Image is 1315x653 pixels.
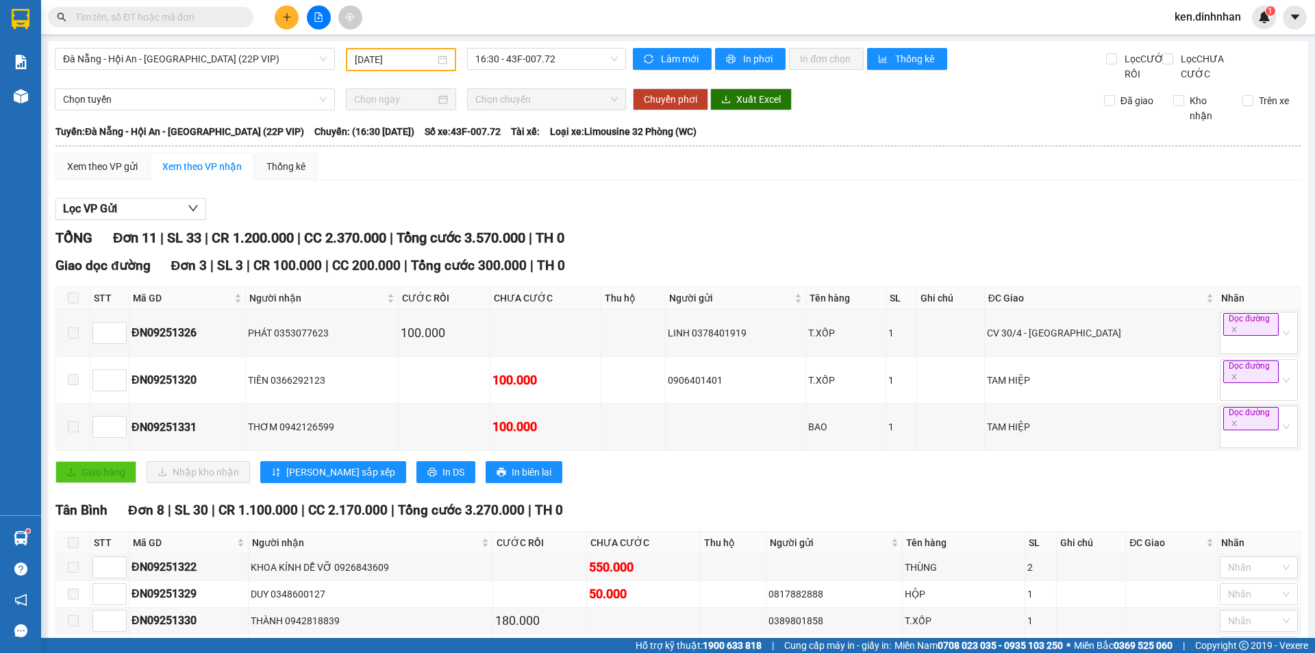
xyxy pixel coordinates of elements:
[314,12,323,22] span: file-add
[1115,93,1159,108] span: Đã giao
[390,230,393,246] span: |
[168,502,171,518] span: |
[129,608,249,634] td: ĐN09251330
[1027,613,1054,628] div: 1
[167,230,201,246] span: SL 33
[442,465,464,480] span: In DS
[131,612,246,629] div: ĐN09251330
[895,51,936,66] span: Thống kê
[903,532,1026,554] th: Tên hàng
[726,54,738,65] span: printer
[14,593,27,606] span: notification
[1221,291,1297,306] div: Nhãn
[26,529,30,533] sup: 1
[249,291,384,306] span: Người nhận
[1184,93,1232,123] span: Kho nhận
[550,124,697,139] span: Loại xe: Limousine 32 Phòng (WC)
[188,203,199,214] span: down
[1266,6,1275,16] sup: 1
[427,467,437,478] span: printer
[1231,420,1238,427] span: close
[175,502,208,518] span: SL 30
[536,230,564,246] span: TH 0
[1283,5,1307,29] button: caret-down
[90,287,129,310] th: STT
[63,200,117,217] span: Lọc VP Gửi
[490,287,601,310] th: CHƯA CƯỚC
[391,502,394,518] span: |
[486,461,562,483] button: printerIn biên lai
[938,640,1063,651] strong: 0708 023 035 - 0935 103 250
[286,465,395,480] span: [PERSON_NAME] sắp xếp
[55,126,304,137] b: Tuyến: Đà Nẵng - Hội An - [GEOGRAPHIC_DATA] (22P VIP)
[589,558,698,577] div: 550.000
[886,287,917,310] th: SL
[529,230,532,246] span: |
[248,419,396,434] div: THƠM 0942126599
[1027,560,1054,575] div: 2
[1183,638,1185,653] span: |
[710,88,792,110] button: downloadXuất Excel
[633,48,712,70] button: syncLàm mới
[248,325,396,341] div: PHÁT 0353077623
[1289,11,1301,23] span: caret-down
[784,638,891,653] span: Cung cấp máy in - giấy in:
[14,55,28,69] img: solution-icon
[397,230,525,246] span: Tổng cước 3.570.000
[1231,373,1238,380] span: close
[355,52,435,67] input: 11/09/2025
[131,324,243,341] div: ĐN09251326
[301,502,305,518] span: |
[212,502,215,518] span: |
[401,323,488,343] div: 100.000
[1119,51,1172,82] span: Lọc CƯỚC RỒI
[251,613,491,628] div: THÀNH 0942818839
[808,373,884,388] div: T.XỐP
[411,258,527,273] span: Tổng cước 300.000
[398,502,525,518] span: Tổng cước 3.270.000
[703,640,762,651] strong: 1900 633 818
[210,258,214,273] span: |
[511,124,540,139] span: Tài xế:
[1066,643,1070,648] span: ⚪️
[789,48,864,70] button: In đơn chọn
[218,502,298,518] span: CR 1.100.000
[14,89,28,103] img: warehouse-icon
[332,258,401,273] span: CC 200.000
[905,587,1023,602] div: HỘP
[129,581,249,608] td: ĐN09251329
[133,291,231,306] span: Mã GD
[1239,641,1249,650] span: copyright
[248,373,396,388] div: TIÊN 0366292123
[171,258,208,273] span: Đơn 3
[475,49,618,69] span: 16:30 - 43F-007.72
[492,417,599,436] div: 100.000
[282,12,292,22] span: plus
[888,325,914,341] div: 1
[63,89,327,110] span: Chọn tuyến
[425,124,501,139] span: Số xe: 43F-007.72
[1074,638,1173,653] span: Miền Bắc
[701,532,766,554] th: Thu hộ
[129,357,246,404] td: ĐN09251320
[345,12,355,22] span: aim
[589,584,698,604] div: 50.000
[162,159,242,174] div: Xem theo VP nhận
[212,230,294,246] span: CR 1.200.000
[251,587,491,602] div: DUY 0348600127
[354,92,436,107] input: Chọn ngày
[266,159,305,174] div: Thống kê
[661,51,701,66] span: Làm mới
[768,587,900,602] div: 0817882888
[14,624,27,637] span: message
[1223,313,1279,336] span: Dọc đường
[308,502,388,518] span: CC 2.170.000
[668,373,803,388] div: 0906401401
[271,467,281,478] span: sort-ascending
[1253,93,1294,108] span: Trên xe
[67,159,138,174] div: Xem theo VP gửi
[1129,535,1203,550] span: ĐC Giao
[128,502,164,518] span: Đơn 8
[253,258,322,273] span: CR 100.000
[636,638,762,653] span: Hỗ trợ kỹ thuật:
